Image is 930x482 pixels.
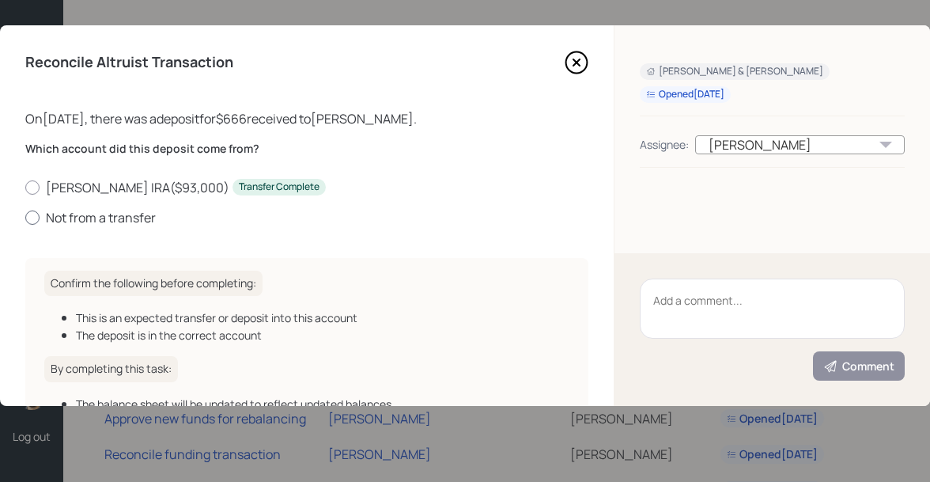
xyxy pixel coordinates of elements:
[44,271,263,297] h6: Confirm the following before completing:
[76,309,569,326] div: This is an expected transfer or deposit into this account
[695,135,905,154] div: [PERSON_NAME]
[25,141,588,157] label: Which account did this deposit come from?
[25,179,588,196] label: [PERSON_NAME] IRA ( $93,000 )
[25,209,588,226] label: Not from a transfer
[813,351,905,381] button: Comment
[44,356,178,382] h6: By completing this task:
[646,65,823,78] div: [PERSON_NAME] & [PERSON_NAME]
[25,109,588,128] div: On [DATE] , there was a deposit for $666 received to [PERSON_NAME] .
[25,54,233,71] h4: Reconcile Altruist Transaction
[646,88,724,101] div: Opened [DATE]
[640,136,689,153] div: Assignee:
[76,396,569,412] div: The balance sheet will be updated to reflect updated balances
[823,359,894,374] div: Comment
[76,327,569,343] div: The deposit is in the correct account
[239,180,319,194] div: Transfer Complete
